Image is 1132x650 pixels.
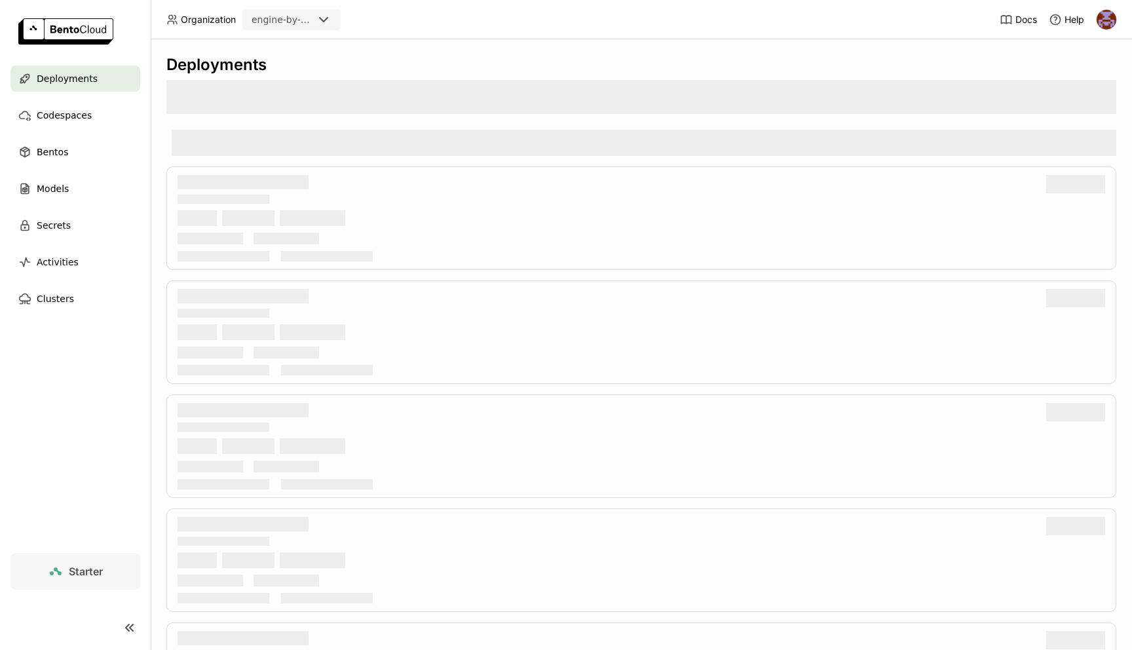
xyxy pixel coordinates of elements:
input: Selected engine-by-moneylion. [314,14,316,27]
span: Organization [181,14,236,26]
a: Deployments [10,66,140,92]
span: Clusters [37,291,74,307]
a: Docs [1000,13,1037,26]
a: Starter [10,553,140,590]
span: Help [1065,14,1084,26]
div: Help [1049,13,1084,26]
span: Deployments [37,71,98,86]
div: Deployments [166,55,1116,75]
img: logo [18,18,113,45]
a: Secrets [10,212,140,239]
a: Clusters [10,286,140,312]
span: Secrets [37,218,71,233]
a: Activities [10,249,140,275]
img: Martin Fejka [1097,10,1116,29]
span: Activities [37,254,79,270]
span: Models [37,181,69,197]
div: engine-by-moneylion [252,13,313,26]
span: Starter [69,565,103,578]
a: Models [10,176,140,202]
span: Docs [1015,14,1037,26]
span: Bentos [37,144,68,160]
span: Codespaces [37,107,92,123]
a: Bentos [10,139,140,165]
a: Codespaces [10,102,140,128]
